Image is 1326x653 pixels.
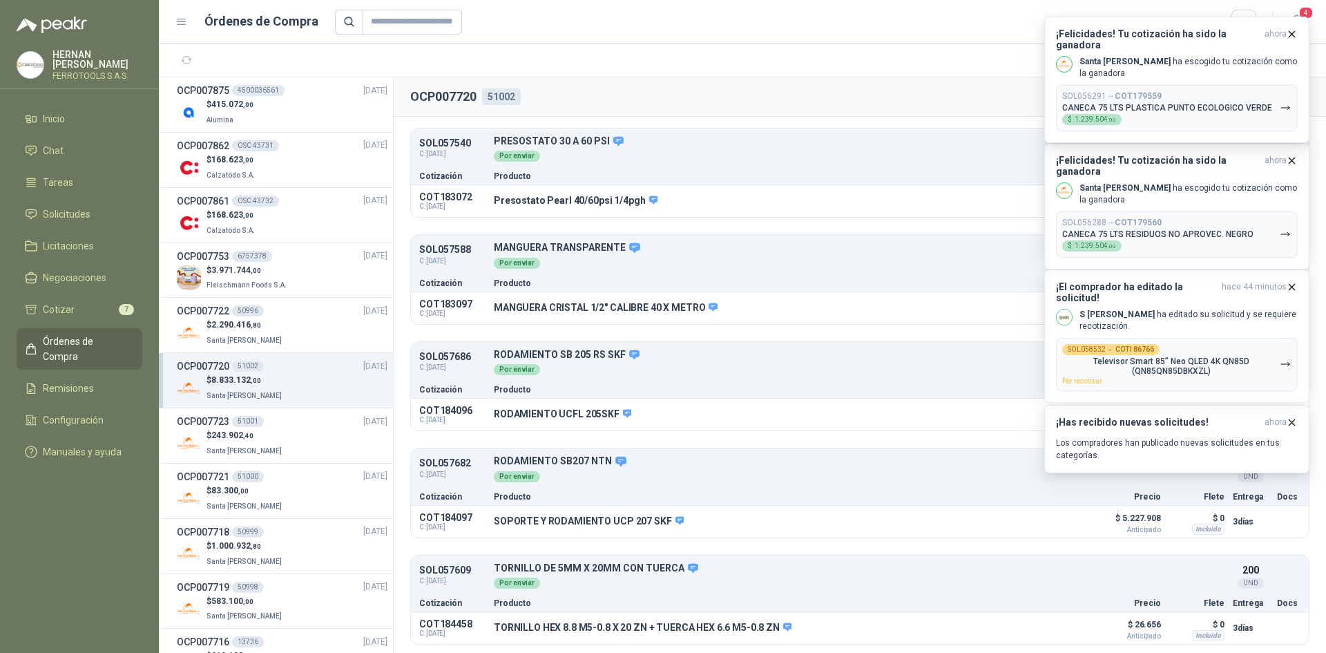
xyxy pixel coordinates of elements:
[494,408,631,421] p: RODAMIENTO UCFL 205SKF
[17,296,142,323] a: Cotizar7
[43,413,104,428] span: Configuración
[482,88,521,105] div: 51002
[494,471,540,482] div: Por enviar
[251,542,261,550] span: ,80
[494,578,540,589] div: Por enviar
[206,540,285,553] p: $
[1092,599,1161,607] p: Precio
[232,636,264,647] div: 13736
[1092,616,1161,640] p: $ 26.656
[419,310,486,318] span: C: [DATE]
[17,328,142,370] a: Órdenes de Compra
[17,52,44,78] img: Company Logo
[243,101,253,108] span: ,00
[494,242,1224,254] p: MANGUERA TRANSPARENTE
[494,151,540,162] div: Por enviar
[1062,229,1253,239] p: CANECA 75 LTS RESIDUOS NO APROVEC. NEGRO
[363,84,387,97] span: [DATE]
[206,429,285,442] p: $
[1233,620,1269,636] p: 3 días
[1079,182,1298,206] p: ha escogido tu cotización como la ganadora
[206,98,253,111] p: $
[1044,17,1309,143] button: ¡Felicidades! Tu cotización ha sido la ganadoraahora Company LogoSanta [PERSON_NAME] ha escogido ...
[363,470,387,483] span: [DATE]
[177,431,201,455] img: Company Logo
[211,100,253,109] span: 415.072
[1108,117,1116,123] span: ,00
[1265,155,1287,177] span: ahora
[1277,493,1300,501] p: Docs
[177,249,387,292] a: OCP0077536757378[DATE] Company Logo$3.971.744,00Fleischmann Foods S.A.
[1238,578,1264,589] div: UND
[211,375,261,385] span: 8.833.132
[494,599,1084,607] p: Producto
[1056,437,1298,462] p: Los compradores han publicado nuevas solicitudes en tus categorías.
[17,375,142,401] a: Remisiones
[17,265,142,291] a: Negociaciones
[177,211,201,235] img: Company Logo
[232,196,279,207] div: OSC 43732
[494,258,540,269] div: Por enviar
[232,471,264,482] div: 51000
[177,138,387,182] a: OCP007862OSC 43731[DATE] Company Logo$168.623,00Calzatodo S.A.
[1092,493,1161,501] p: Precio
[17,169,142,196] a: Tareas
[243,598,253,605] span: ,00
[419,138,486,149] p: SOL057540
[43,175,73,190] span: Tareas
[232,305,264,316] div: 50996
[206,319,285,332] p: $
[17,439,142,465] a: Manuales y ayuda
[206,558,282,565] span: Santa [PERSON_NAME]
[232,527,264,538] div: 50999
[232,85,285,96] div: 4500036561
[206,116,233,124] span: Alumina
[211,155,253,164] span: 168.623
[419,352,486,362] p: SOL057686
[177,469,229,484] h3: OCP007721
[43,238,94,254] span: Licitaciones
[494,455,1224,468] p: RODAMIENTO SB207 NTN
[1062,103,1272,113] p: CANECA 75 LTS PLASTICA PUNTO ECOLOGICO VERDE
[494,172,1084,180] p: Producto
[363,636,387,649] span: [DATE]
[232,361,264,372] div: 51002
[1192,630,1224,641] div: Incluido
[494,279,1084,287] p: Producto
[206,612,282,620] span: Santa [PERSON_NAME]
[419,512,486,523] p: COT184097
[1062,218,1162,228] p: SOL056288 →
[17,407,142,433] a: Configuración
[494,349,1224,361] p: RODAMIENTO SB 205 RS SKF
[1092,510,1161,533] p: $ 5.227.908
[177,597,201,621] img: Company Logo
[1056,155,1259,177] h3: ¡Felicidades! Tu cotización ha sido la ganadora
[419,493,486,501] p: Cotización
[1062,114,1122,125] div: $
[1056,338,1298,391] button: SOL058532→COT186766Televisor Smart 85” Neo QLED 4K QN85D (QN85QN85DBKXZL)Por recotizar
[43,111,65,126] span: Inicio
[177,138,229,153] h3: OCP007862
[206,209,258,222] p: $
[1192,524,1224,535] div: Incluido
[1044,143,1309,269] button: ¡Felicidades! Tu cotización ha sido la ganadoraahora Company LogoSanta [PERSON_NAME] ha escogido ...
[243,211,253,219] span: ,00
[211,596,253,606] span: 583.100
[1075,243,1116,249] span: 1.239.504
[177,469,387,513] a: OCP00772151000[DATE] Company Logo$83.300,00Santa [PERSON_NAME]
[419,618,486,630] p: COT184458
[211,541,261,551] span: 1.000.932
[363,249,387,263] span: [DATE]
[17,138,142,164] a: Chat
[1169,616,1224,633] p: $ 0
[177,303,387,347] a: OCP00772250996[DATE] Company Logo$2.290.416,80Santa [PERSON_NAME]
[1092,527,1161,533] span: Anticipado
[1075,116,1116,123] span: 1.239.504
[1222,281,1287,303] span: hace 44 minutos
[177,524,387,568] a: OCP00771850999[DATE] Company Logo$1.000.932,80Santa [PERSON_NAME]
[206,484,285,498] p: $
[1044,405,1309,473] button: ¡Has recibido nuevas solicitudes!ahora Los compradores han publicado nuevas solicitudes en tus ca...
[232,251,272,262] div: 6757378
[1115,218,1162,227] b: COT179560
[211,486,249,495] span: 83.300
